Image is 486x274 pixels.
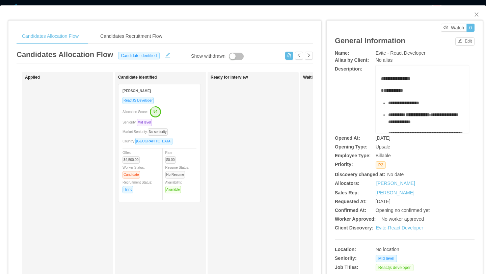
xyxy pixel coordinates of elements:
[376,135,390,141] span: [DATE]
[455,37,475,46] button: icon: editEdit
[381,216,424,222] span: No worker approved
[335,57,369,63] b: Alias by Client:
[376,199,390,204] span: [DATE]
[376,50,426,56] span: Evite - React Developer
[335,66,362,72] b: Description:
[295,52,303,60] button: icon: left
[376,65,469,133] div: rdw-wrapper
[123,97,154,104] span: ReactJS Developer
[376,264,413,271] span: Reactjs developer
[17,29,84,44] div: Candidates Allocation Flow
[335,208,366,213] b: Confirmed At:
[335,172,385,177] b: Discovery changed at:
[95,29,168,44] div: Candidates Recruitment Flow
[118,75,213,80] h1: Candidate Identified
[25,75,119,80] h1: Applied
[165,171,185,179] span: No Resume
[335,35,405,46] article: General Information
[335,255,357,261] b: Seniority:
[148,128,168,136] span: No seniority
[335,247,356,252] b: Location:
[335,144,368,149] b: Opening Type:
[335,216,376,222] b: Worker Approved:
[376,190,414,195] a: [PERSON_NAME]
[211,75,305,80] h1: Ready for Interview
[376,180,415,187] a: [PERSON_NAME]
[335,135,360,141] b: Opened At:
[467,5,486,24] button: Close
[387,172,404,177] span: No date
[305,52,313,60] button: icon: right
[118,52,159,59] span: Candidate identified
[466,24,475,32] button: 0
[123,166,145,176] span: Worker Status:
[335,181,359,186] b: Allocators:
[123,181,152,191] span: Recruitment Status:
[165,166,189,176] span: Resume Status:
[165,181,184,191] span: Availability:
[17,49,113,60] article: Candidates Allocation Flow
[154,109,158,113] text: 84
[123,139,175,143] span: Country:
[381,75,464,143] div: rdw-editor
[191,53,225,60] div: Show withdrawn
[335,50,349,56] b: Name:
[335,162,353,167] b: Priority:
[123,110,148,114] span: Allocation Score:
[123,120,155,124] span: Seniority:
[376,144,390,149] span: Upsale
[123,171,140,179] span: Candidate
[123,130,170,134] span: Market Seniority:
[123,89,151,93] strong: [PERSON_NAME]
[376,246,446,253] div: No location
[165,186,181,193] span: Available
[148,106,161,117] button: 84
[441,24,467,32] button: icon: eyeWatch
[376,161,386,169] span: P2
[376,57,393,63] span: No alias
[474,12,479,17] i: icon: close
[137,119,152,126] span: Mid level
[335,153,371,158] b: Employee Type:
[123,156,140,164] span: $4,500.00
[165,151,179,162] span: Rate
[165,156,176,164] span: $0.00
[123,151,142,162] span: Offer:
[285,52,293,60] button: icon: usergroup-add
[123,186,133,193] span: Hiring
[376,153,391,158] span: Billable
[335,225,373,230] b: Client Discovery:
[303,75,398,80] h1: Waiting for Client Approval
[162,51,173,58] button: icon: edit
[335,190,359,195] b: Sales Rep:
[376,255,397,262] span: Mid level
[335,199,367,204] b: Requested At:
[135,138,172,145] span: [GEOGRAPHIC_DATA]
[335,265,358,270] b: Job Titles:
[376,225,423,230] a: Evite-React Developer
[376,208,430,213] span: Opening no confirmed yet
